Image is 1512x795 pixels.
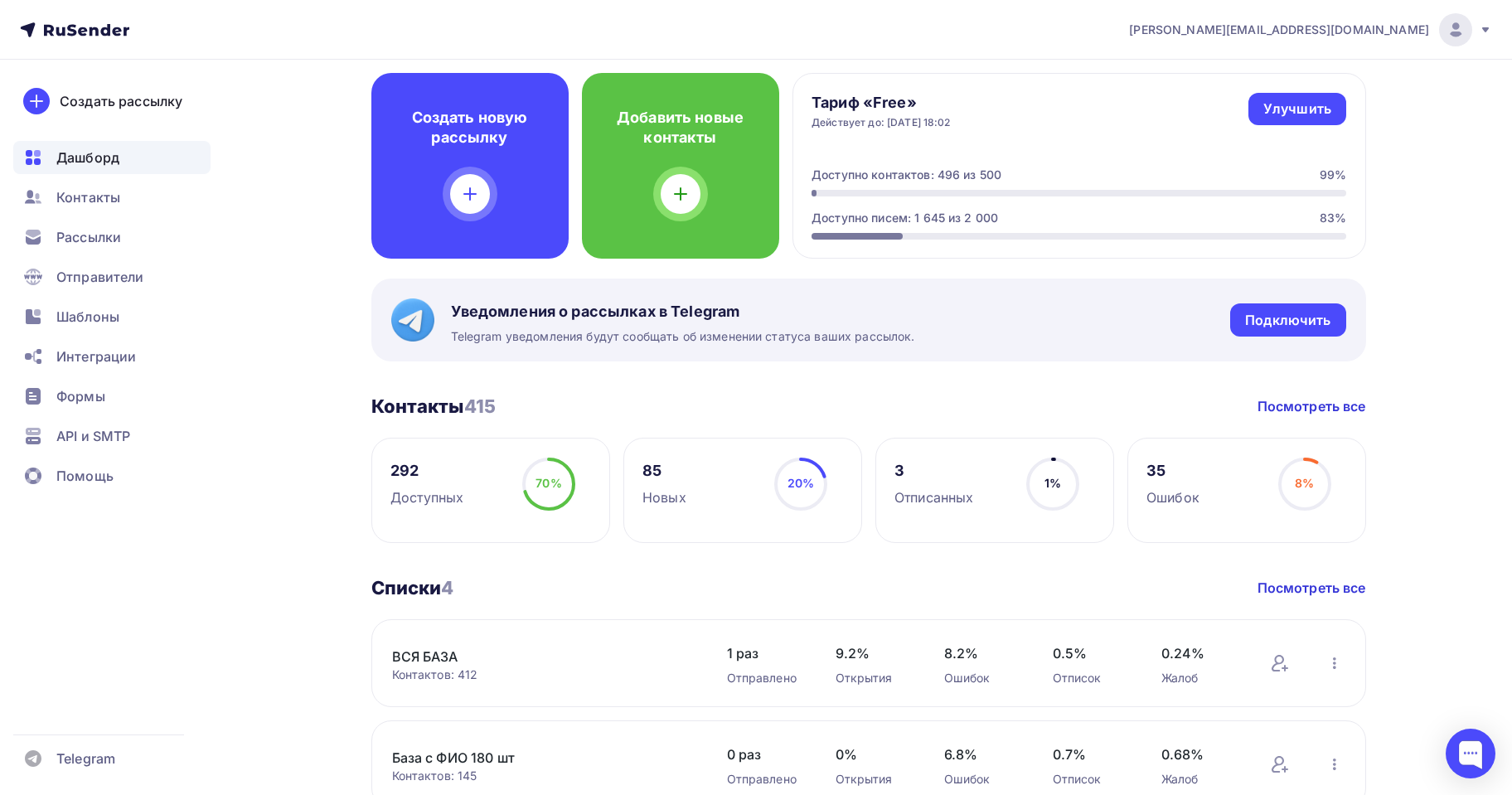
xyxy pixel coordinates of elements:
[56,386,105,406] span: Формы
[392,667,694,683] div: Контактов: 412
[944,771,1020,788] div: Ошибок
[812,210,998,226] div: Доступно писем: 1 645 из 2 000
[1146,461,1199,481] div: 35
[56,227,121,247] span: Рассылки
[13,221,211,254] a: Рассылки
[13,181,211,214] a: Контакты
[56,307,119,327] span: Шаблоны
[1263,99,1331,119] div: Улучшить
[1053,771,1128,788] div: Отписок
[60,91,182,111] div: Создать рассылку
[371,395,497,418] h3: Контакты
[608,108,753,148] h4: Добавить новые контакты
[464,395,496,417] span: 415
[56,148,119,167] span: Дашборд
[1053,744,1128,764] span: 0.7%
[1320,210,1346,226] div: 83%
[1161,670,1237,686] div: Жалоб
[441,577,453,599] span: 4
[56,426,130,446] span: API и SMTP
[56,749,115,768] span: Telegram
[451,328,915,345] span: Telegram уведомления будут сообщать об изменении статуса ваших рассылок.
[1146,487,1199,507] div: Ошибок
[1129,13,1492,46] a: [PERSON_NAME][EMAIL_ADDRESS][DOMAIN_NAME]
[1053,670,1128,686] div: Отписок
[1161,771,1237,788] div: Жалоб
[13,380,211,413] a: Формы
[1044,476,1061,490] span: 1%
[812,93,951,113] h4: Тариф «Free»
[56,347,136,366] span: Интеграции
[836,643,911,663] span: 9.2%
[642,461,686,481] div: 85
[56,187,120,207] span: Контакты
[836,670,911,686] div: Открытия
[1053,643,1128,663] span: 0.5%
[836,744,911,764] span: 0%
[812,167,1001,183] div: Доступно контактов: 496 из 500
[398,108,542,148] h4: Создать новую рассылку
[642,487,686,507] div: Новых
[727,771,802,788] div: Отправлено
[392,647,674,667] a: ВСЯ БАЗА
[727,643,802,663] span: 1 раз
[727,744,802,764] span: 0 раз
[1258,578,1366,598] a: Посмотреть все
[1161,643,1237,663] span: 0.24%
[894,487,973,507] div: Отписанных
[56,466,114,486] span: Помощь
[390,461,463,481] div: 292
[13,141,211,174] a: Дашборд
[390,487,463,507] div: Доступных
[371,576,454,599] h3: Списки
[56,267,144,287] span: Отправители
[944,744,1020,764] span: 6.8%
[392,768,694,784] div: Контактов: 145
[13,260,211,293] a: Отправители
[1161,744,1237,764] span: 0.68%
[1258,396,1366,416] a: Посмотреть все
[727,670,802,686] div: Отправлено
[1245,311,1330,330] div: Подключить
[535,476,561,490] span: 70%
[13,300,211,333] a: Шаблоны
[944,643,1020,663] span: 8.2%
[1295,476,1314,490] span: 8%
[894,461,973,481] div: 3
[812,116,951,129] div: Действует до: [DATE] 18:02
[451,302,915,322] span: Уведомления о рассылках в Telegram
[392,748,674,768] a: База с ФИО 180 шт
[944,670,1020,686] div: Ошибок
[1320,167,1346,183] div: 99%
[787,476,814,490] span: 20%
[1129,22,1429,38] span: [PERSON_NAME][EMAIL_ADDRESS][DOMAIN_NAME]
[836,771,911,788] div: Открытия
